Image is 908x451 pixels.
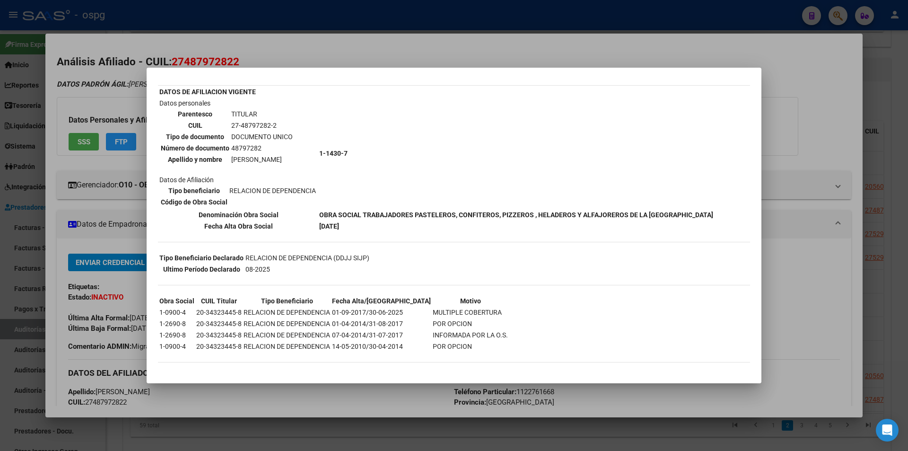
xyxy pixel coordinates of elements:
[876,419,899,442] div: Open Intercom Messenger
[231,154,293,165] td: [PERSON_NAME]
[332,296,431,306] th: Fecha Alta/[GEOGRAPHIC_DATA]
[432,307,508,318] td: MULTIPLE COBERTURA
[196,307,242,318] td: 20-34323445-8
[196,318,242,329] td: 20-34323445-8
[229,186,316,196] td: RELACION DE DEPENDENCIA
[160,109,230,119] th: Parentesco
[160,197,228,207] th: Código de Obra Social
[432,318,508,329] td: POR OPCION
[196,341,242,352] td: 20-34323445-8
[231,120,293,131] td: 27-48797282-2
[332,341,431,352] td: 14-05-2010/30-04-2014
[160,143,230,153] th: Número de documento
[159,210,318,220] th: Denominación Obra Social
[245,253,370,263] td: RELACION DE DEPENDENCIA (DDJJ SIJP)
[319,211,713,219] b: OBRA SOCIAL TRABAJADORES PASTELEROS, CONFITEROS, PIZZEROS , HELADEROS Y ALFAJOREROS DE LA [GEOGRA...
[160,120,230,131] th: CUIL
[159,221,318,231] th: Fecha Alta Obra Social
[159,330,195,340] td: 1-2690-8
[159,318,195,329] td: 1-2690-8
[196,330,242,340] td: 20-34323445-8
[159,307,195,318] td: 1-0900-4
[160,186,228,196] th: Tipo beneficiario
[432,330,508,340] td: INFORMADA POR LA O.S.
[231,143,293,153] td: 48797282
[196,296,242,306] th: CUIL Titular
[432,296,508,306] th: Motivo
[243,307,331,318] td: RELACION DE DEPENDENCIA
[160,154,230,165] th: Apellido y nombre
[332,330,431,340] td: 07-04-2014/31-07-2017
[160,132,230,142] th: Tipo de documento
[243,318,331,329] td: RELACION DE DEPENDENCIA
[243,296,331,306] th: Tipo Beneficiario
[159,296,195,306] th: Obra Social
[243,330,331,340] td: RELACION DE DEPENDENCIA
[231,132,293,142] td: DOCUMENTO UNICO
[243,341,331,352] td: RELACION DE DEPENDENCIA
[332,307,431,318] td: 01-09-2017/30-06-2025
[319,150,348,157] b: 1-1430-7
[231,109,293,119] td: TITULAR
[159,264,244,274] th: Ultimo Período Declarado
[159,341,195,352] td: 1-0900-4
[319,222,339,230] b: [DATE]
[245,264,370,274] td: 08-2025
[159,253,244,263] th: Tipo Beneficiario Declarado
[332,318,431,329] td: 01-04-2014/31-08-2017
[159,98,318,209] td: Datos personales Datos de Afiliación
[159,88,256,96] b: DATOS DE AFILIACION VIGENTE
[432,341,508,352] td: POR OPCION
